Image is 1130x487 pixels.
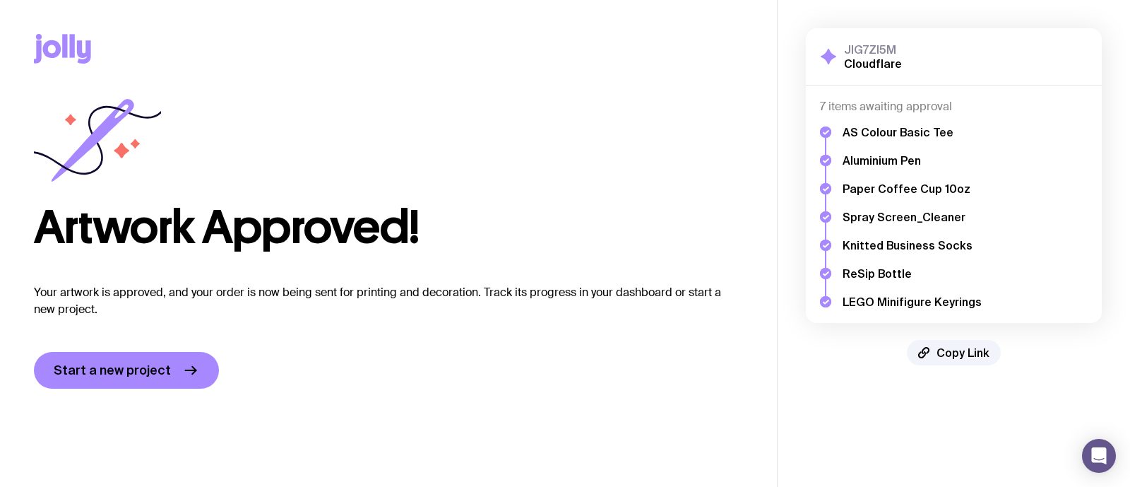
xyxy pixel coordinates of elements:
a: Start a new project [34,352,219,389]
h5: AS Colour Basic Tee [843,125,982,139]
h5: ReSip Bottle [843,266,982,281]
h5: Paper Coffee Cup 10oz [843,182,982,196]
h5: LEGO Minifigure Keyrings [843,295,982,309]
button: Copy Link [907,340,1001,365]
h1: Artwork Approved! [34,205,743,250]
h5: Spray Screen_Cleaner [843,210,982,224]
h2: Cloudflare [844,57,902,71]
h3: JIG7ZI5M [844,42,902,57]
h4: 7 items awaiting approval [820,100,1088,114]
p: Your artwork is approved, and your order is now being sent for printing and decoration. Track its... [34,284,743,318]
div: Open Intercom Messenger [1082,439,1116,473]
span: Start a new project [54,362,171,379]
h5: Knitted Business Socks [843,238,982,252]
span: Copy Link [936,346,989,360]
h5: Aluminium Pen [843,153,982,168]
